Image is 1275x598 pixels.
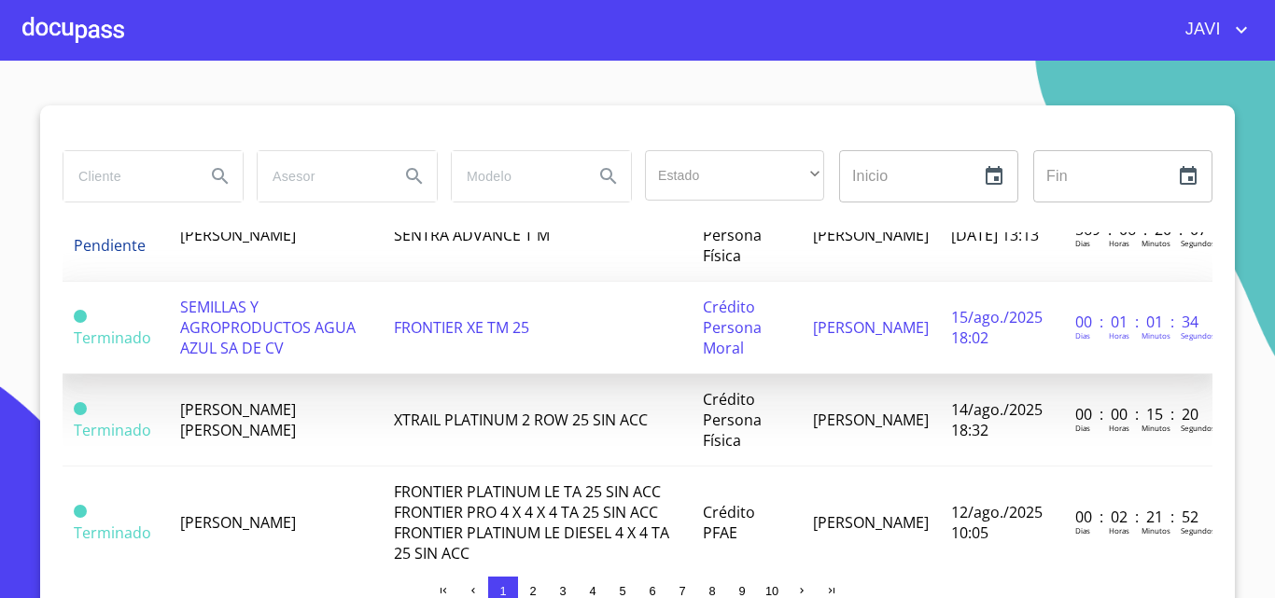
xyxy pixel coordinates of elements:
[394,481,669,563] span: FRONTIER PLATINUM LE TA 25 SIN ACC FRONTIER PRO 4 X 4 X 4 TA 25 SIN ACC FRONTIER PLATINUM LE DIES...
[703,389,762,451] span: Crédito Persona Física
[589,584,595,598] span: 4
[180,399,296,440] span: [PERSON_NAME] [PERSON_NAME]
[1109,238,1129,248] p: Horas
[74,505,87,518] span: Terminado
[708,584,715,598] span: 8
[813,317,929,338] span: [PERSON_NAME]
[619,584,625,598] span: 5
[1171,15,1230,45] span: JAVI
[951,399,1043,440] span: 14/ago./2025 18:32
[951,502,1043,543] span: 12/ago./2025 10:05
[74,402,87,415] span: Terminado
[1109,525,1129,535] p: Horas
[180,225,296,245] span: [PERSON_NAME]
[1075,238,1090,248] p: Dias
[499,584,506,598] span: 1
[645,150,824,201] div: ​
[813,512,929,533] span: [PERSON_NAME]
[1181,330,1215,341] p: Segundos
[1142,423,1170,433] p: Minutos
[1142,525,1170,535] p: Minutos
[1142,330,1170,341] p: Minutos
[258,151,385,202] input: search
[74,522,151,543] span: Terminado
[649,584,655,598] span: 6
[1109,423,1129,433] p: Horas
[1109,330,1129,341] p: Horas
[951,307,1043,348] span: 15/ago./2025 18:02
[74,327,151,348] span: Terminado
[1181,423,1215,433] p: Segundos
[703,502,755,543] span: Crédito PFAE
[1075,507,1201,527] p: 00 : 02 : 21 : 52
[1075,330,1090,341] p: Dias
[951,225,1039,245] span: [DATE] 13:13
[180,512,296,533] span: [PERSON_NAME]
[586,154,631,199] button: Search
[1171,15,1253,45] button: account of current user
[394,225,550,245] span: SENTRA ADVANCE T M
[703,204,762,266] span: Crédito Persona Física
[392,154,437,199] button: Search
[765,584,778,598] span: 10
[74,420,151,440] span: Terminado
[1075,423,1090,433] p: Dias
[1181,238,1215,248] p: Segundos
[198,154,243,199] button: Search
[180,297,356,358] span: SEMILLAS Y AGROPRODUCTOS AGUA AZUL SA DE CV
[1142,238,1170,248] p: Minutos
[529,584,536,598] span: 2
[394,410,648,430] span: XTRAIL PLATINUM 2 ROW 25 SIN ACC
[1075,404,1201,424] p: 00 : 00 : 15 : 20
[813,410,929,430] span: [PERSON_NAME]
[452,151,579,202] input: search
[74,235,146,256] span: Pendiente
[813,225,929,245] span: [PERSON_NAME]
[1181,525,1215,535] p: Segundos
[74,310,87,323] span: Terminado
[738,584,745,598] span: 9
[394,317,529,338] span: FRONTIER XE TM 25
[63,151,190,202] input: search
[1075,525,1090,535] p: Dias
[703,297,762,358] span: Crédito Persona Moral
[1075,312,1201,332] p: 00 : 01 : 01 : 34
[679,584,685,598] span: 7
[559,584,566,598] span: 3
